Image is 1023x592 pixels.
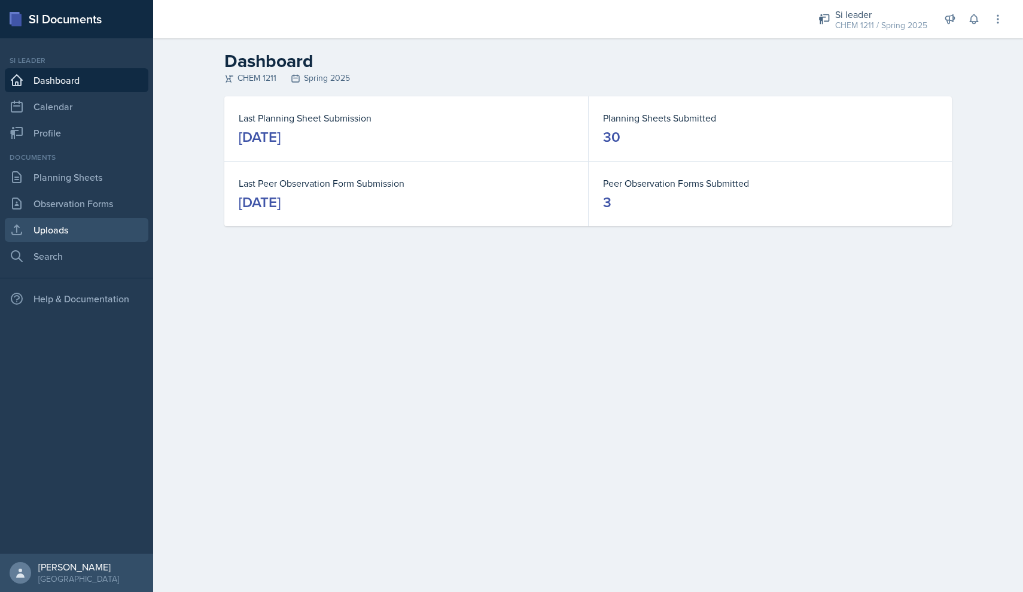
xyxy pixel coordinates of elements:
dt: Peer Observation Forms Submitted [603,176,937,190]
h2: Dashboard [224,50,952,72]
a: Observation Forms [5,192,148,215]
a: Uploads [5,218,148,242]
a: Profile [5,121,148,145]
div: CHEM 1211 Spring 2025 [224,72,952,84]
div: Help & Documentation [5,287,148,311]
div: 3 [603,193,611,212]
div: Documents [5,152,148,163]
dt: Planning Sheets Submitted [603,111,937,125]
div: [GEOGRAPHIC_DATA] [38,573,119,585]
div: [DATE] [239,193,281,212]
div: [DATE] [239,127,281,147]
div: Si leader [5,55,148,66]
dt: Last Peer Observation Form Submission [239,176,574,190]
a: Search [5,244,148,268]
div: 30 [603,127,620,147]
a: Dashboard [5,68,148,92]
div: [PERSON_NAME] [38,561,119,573]
a: Calendar [5,95,148,119]
a: Planning Sheets [5,165,148,189]
div: Si leader [835,7,927,22]
div: CHEM 1211 / Spring 2025 [835,19,927,32]
dt: Last Planning Sheet Submission [239,111,574,125]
